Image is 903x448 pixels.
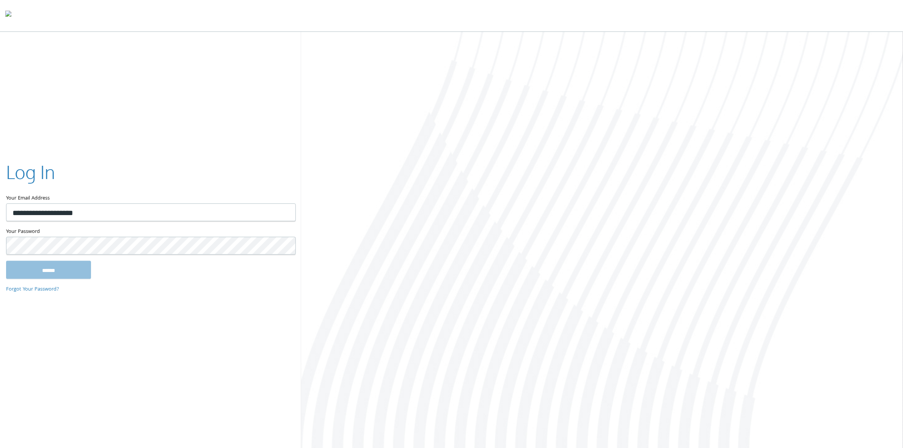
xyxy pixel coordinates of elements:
keeper-lock: Open Keeper Popup [281,241,290,250]
a: Forgot Your Password? [6,286,59,294]
h2: Log In [6,159,55,185]
label: Your Password [6,227,295,237]
img: todyl-logo-dark.svg [5,8,11,23]
keeper-lock: Open Keeper Popup [281,208,290,217]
